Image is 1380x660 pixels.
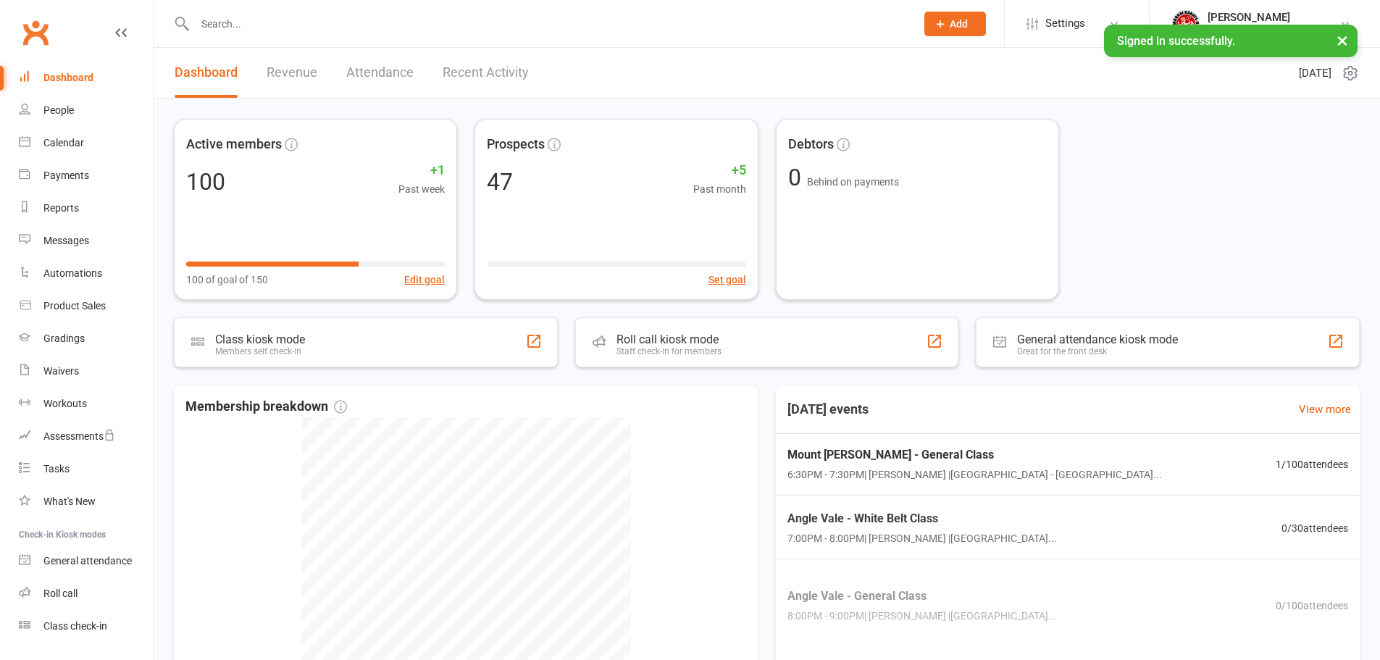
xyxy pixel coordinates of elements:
[19,355,153,388] a: Waivers
[186,170,225,193] div: 100
[19,192,153,225] a: Reports
[43,170,89,181] div: Payments
[787,467,1162,483] span: 6:30PM - 7:30PM | [PERSON_NAME] | [GEOGRAPHIC_DATA] - [GEOGRAPHIC_DATA]...
[1329,25,1355,56] button: ×
[19,420,153,453] a: Assessments
[1299,64,1331,82] span: [DATE]
[43,588,78,599] div: Roll call
[19,257,153,290] a: Automations
[788,164,807,191] span: 0
[191,14,906,34] input: Search...
[19,290,153,322] a: Product Sales
[215,333,305,346] div: Class kiosk mode
[404,272,445,288] button: Edit goal
[185,396,347,417] span: Membership breakdown
[1281,519,1348,535] span: 0 / 30 attendees
[43,72,93,83] div: Dashboard
[43,555,132,567] div: General attendance
[1208,11,1339,24] div: [PERSON_NAME]
[43,398,87,409] div: Workouts
[43,104,74,116] div: People
[1276,456,1348,472] span: 1 / 100 attendees
[43,496,96,507] div: What's New
[616,346,722,356] div: Staff check-in for members
[443,48,529,98] a: Recent Activity
[398,181,445,197] span: Past week
[708,272,746,288] button: Set goal
[19,453,153,485] a: Tasks
[175,48,238,98] a: Dashboard
[787,530,1057,546] span: 7:00PM - 8:00PM | [PERSON_NAME] | [GEOGRAPHIC_DATA]...
[1208,24,1339,37] div: Jindokai Shotokan Karate-Do
[693,160,746,181] span: +5
[43,267,102,279] div: Automations
[19,610,153,643] a: Class kiosk mode
[17,14,54,51] a: Clubworx
[1171,9,1200,38] img: thumb_image1661986740.png
[487,134,545,155] span: Prospects
[788,134,834,155] span: Debtors
[787,446,1162,464] span: Mount [PERSON_NAME] - General Class
[186,134,282,155] span: Active members
[43,300,106,312] div: Product Sales
[807,176,899,188] span: Behind on payments
[1276,598,1348,614] span: 0 / 100 attendees
[487,170,513,193] div: 47
[693,181,746,197] span: Past month
[950,18,968,30] span: Add
[267,48,317,98] a: Revenue
[43,137,84,149] div: Calendar
[1045,7,1085,40] span: Settings
[787,509,1057,528] span: Angle Vale - White Belt Class
[43,365,79,377] div: Waivers
[776,396,880,422] h3: [DATE] events
[924,12,986,36] button: Add
[1017,333,1178,346] div: General attendance kiosk mode
[616,333,722,346] div: Roll call kiosk mode
[19,577,153,610] a: Roll call
[19,62,153,94] a: Dashboard
[43,235,89,246] div: Messages
[43,463,70,475] div: Tasks
[346,48,414,98] a: Attendance
[215,346,305,356] div: Members self check-in
[19,225,153,257] a: Messages
[1117,34,1235,48] span: Signed in successfully.
[19,388,153,420] a: Workouts
[43,430,115,442] div: Assessments
[787,608,1057,624] span: 8:00PM - 9:00PM | [PERSON_NAME] | [GEOGRAPHIC_DATA]...
[19,127,153,159] a: Calendar
[186,272,268,288] span: 100 of goal of 150
[43,333,85,344] div: Gradings
[19,485,153,518] a: What's New
[1299,401,1351,418] a: View more
[19,159,153,192] a: Payments
[1017,346,1178,356] div: Great for the front desk
[43,202,79,214] div: Reports
[787,587,1057,606] span: Angle Vale - General Class
[19,322,153,355] a: Gradings
[19,545,153,577] a: General attendance kiosk mode
[43,620,107,632] div: Class check-in
[19,94,153,127] a: People
[398,160,445,181] span: +1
